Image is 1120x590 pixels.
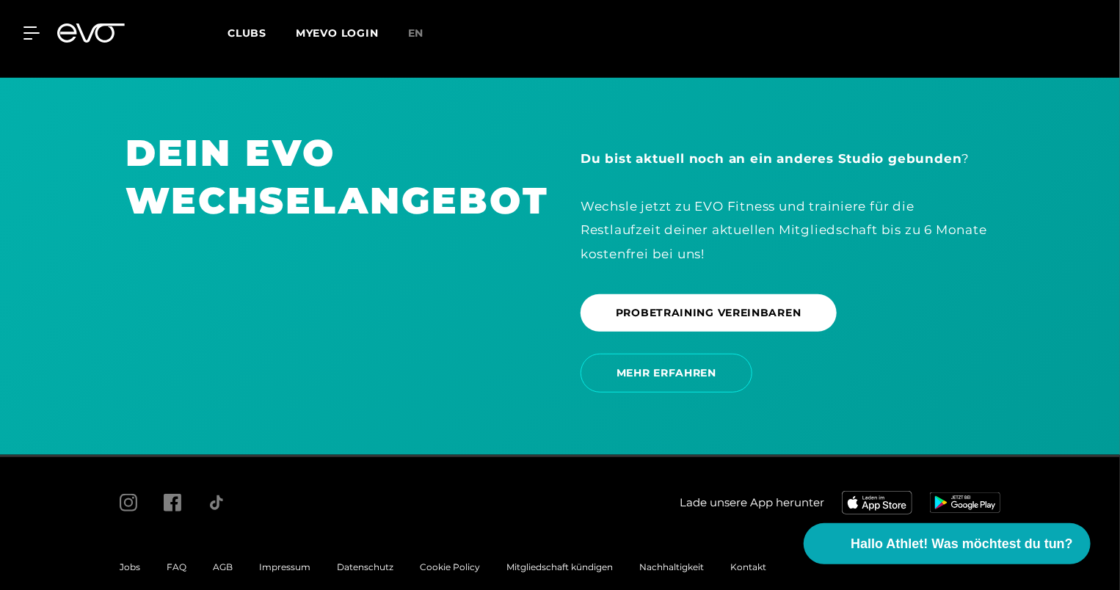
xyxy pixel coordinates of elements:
a: Impressum [259,561,310,572]
a: en [408,25,442,42]
strong: Du bist aktuell noch an ein anderes Studio gebunden [581,151,962,166]
a: AGB [213,561,233,572]
img: evofitness app [842,491,912,514]
div: ? Wechsle jetzt zu EVO Fitness und trainiere für die Restlaufzeit deiner aktuellen Mitgliedschaft... [581,147,994,265]
span: PROBETRAINING VEREINBAREN [616,305,801,321]
a: Nachhaltigkeit [639,561,704,572]
span: Hallo Athlet! Was möchtest du tun? [851,534,1073,554]
span: Lade unsere App herunter [680,495,824,511]
a: FAQ [167,561,186,572]
span: Clubs [228,26,266,40]
span: MEHR ERFAHREN [617,365,716,381]
a: MEHR ERFAHREN [581,343,758,404]
img: evofitness app [930,492,1000,513]
a: Clubs [228,26,296,40]
a: Mitgliedschaft kündigen [506,561,613,572]
a: MYEVO LOGIN [296,26,379,40]
button: Hallo Athlet! Was möchtest du tun? [804,523,1091,564]
a: Cookie Policy [420,561,480,572]
a: Kontakt [730,561,766,572]
a: Jobs [120,561,140,572]
a: PROBETRAINING VEREINBAREN [581,283,843,343]
span: en [408,26,424,40]
a: Datenschutz [337,561,393,572]
h1: DEIN EVO WECHSELANGEBOT [126,129,539,225]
